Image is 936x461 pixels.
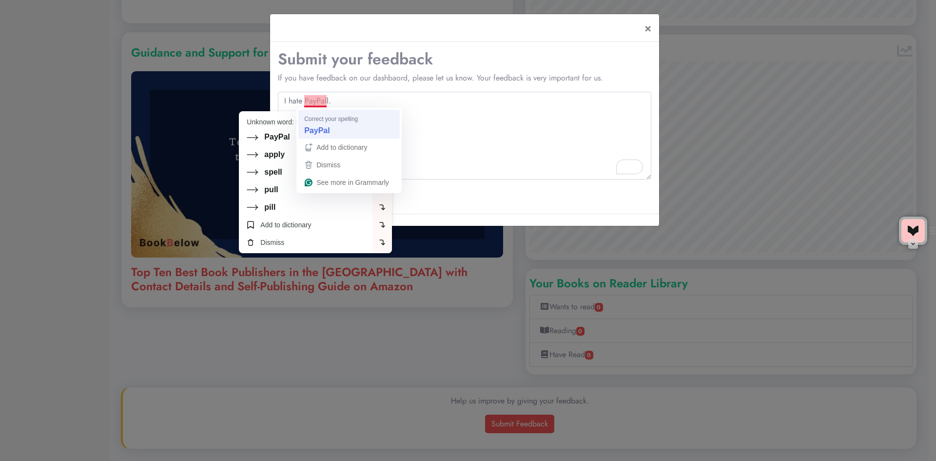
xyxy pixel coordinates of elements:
[637,14,659,41] button: ×
[239,236,372,249] div: Dismiss
[264,168,282,177] div: spell
[247,117,319,127] div: Unknown word: PayPall
[264,203,275,212] div: pill
[264,133,290,141] div: PayPal
[278,92,651,180] textarea: To enrich screen reader interactions, please activate Accessibility in Grammarly extension settings
[278,50,651,68] p: Submit your feedback
[264,150,285,159] div: apply
[278,72,651,84] p: If you have feedback on our dashbaord, please let us know. Your feedback is very important for us.
[264,185,278,194] div: pull
[239,218,372,232] div: Add to dictionary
